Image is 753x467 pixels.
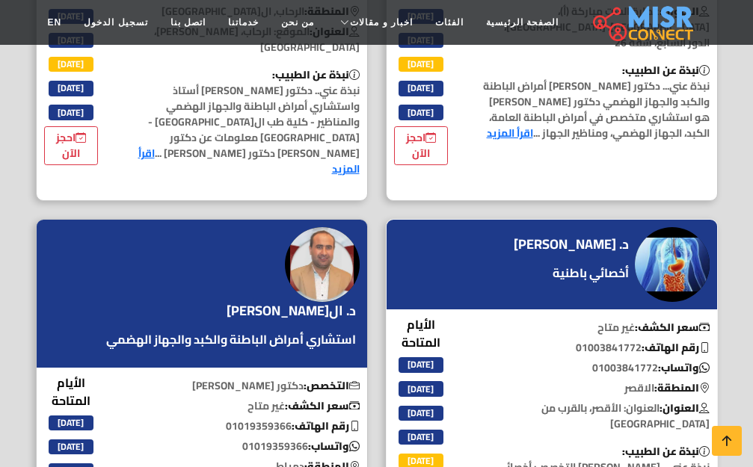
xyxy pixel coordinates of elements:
span: [DATE] [399,406,443,421]
p: نبذة عني... دكتور [PERSON_NAME] أمراض الباطنة والكبد والجهاز الهضمي دكتور [PERSON_NAME] هو استشار... [473,63,717,141]
b: نبذة عن الطبيب: [272,65,360,84]
a: الفئات [424,8,475,37]
b: سعر الكشف: [285,396,360,415]
a: اخبار و مقالات [325,8,424,37]
a: خدماتنا [217,8,270,37]
a: اقرأ المزيد [487,123,533,143]
p: 01003841772 [473,360,717,376]
a: تسجيل الدخول [73,8,159,37]
b: واتساب: [308,436,360,456]
span: اخبار و مقالات [350,16,413,29]
a: استشاري أمراض الباطنة والكبد والجهاز الهضمي [102,330,360,348]
a: الصفحة الرئيسية [475,8,570,37]
a: د. [PERSON_NAME] [514,233,633,256]
span: [DATE] [399,381,443,396]
p: العنوان: الأقصر، بالقرب من [GEOGRAPHIC_DATA] [473,400,717,432]
p: 01003841772 [473,340,717,356]
b: رقم الهاتف: [642,338,710,357]
b: التخصص: [304,376,360,395]
a: اتصل بنا [159,8,217,37]
a: اقرأ المزيد [138,143,360,179]
b: المنطقة: [654,378,710,398]
span: [DATE] [399,57,443,72]
span: [DATE] [49,105,93,120]
span: [DATE] [399,430,443,445]
img: main.misr_connect [593,4,693,41]
p: الاقصر [473,380,717,396]
span: [DATE] [49,81,93,96]
h4: د. [PERSON_NAME] [514,236,629,253]
img: د. السيد ابو زيد إبراهيم [285,227,360,302]
img: د. مينا جمال عباس [635,227,710,302]
span: [DATE] [399,105,443,120]
span: [DATE] [399,81,443,96]
p: نبذة عني.. دكتور [PERSON_NAME] أستاذ واستشاري أمراض الباطنة والجهاز الهضمي والمناظير - كلية طب ال... [123,67,367,177]
b: رقم الهاتف: [292,416,360,436]
a: من نحن [270,8,325,37]
b: نبذة عن الطبيب: [622,61,710,80]
span: [DATE] [399,357,443,372]
p: 01019359366 [123,439,367,454]
b: سعر الكشف: [635,318,710,337]
p: غير متاح [123,398,367,414]
p: دكتور [PERSON_NAME] [123,378,367,394]
b: نبذة عن الطبيب: [622,442,710,461]
a: أخصائي باطنية [514,264,633,282]
a: احجز الآن [394,126,449,165]
p: غير متاح [473,320,717,335]
h4: د. ال[PERSON_NAME] [227,303,356,319]
span: [DATE] [49,415,93,430]
a: EN [37,8,73,37]
b: واتساب: [658,358,710,377]
span: [DATE] [49,439,93,454]
b: العنوان: [660,398,710,418]
a: د. ال[PERSON_NAME] [227,300,360,322]
a: احجز الآن [44,126,99,165]
span: [DATE] [49,57,93,72]
p: 01019359366 [123,418,367,434]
